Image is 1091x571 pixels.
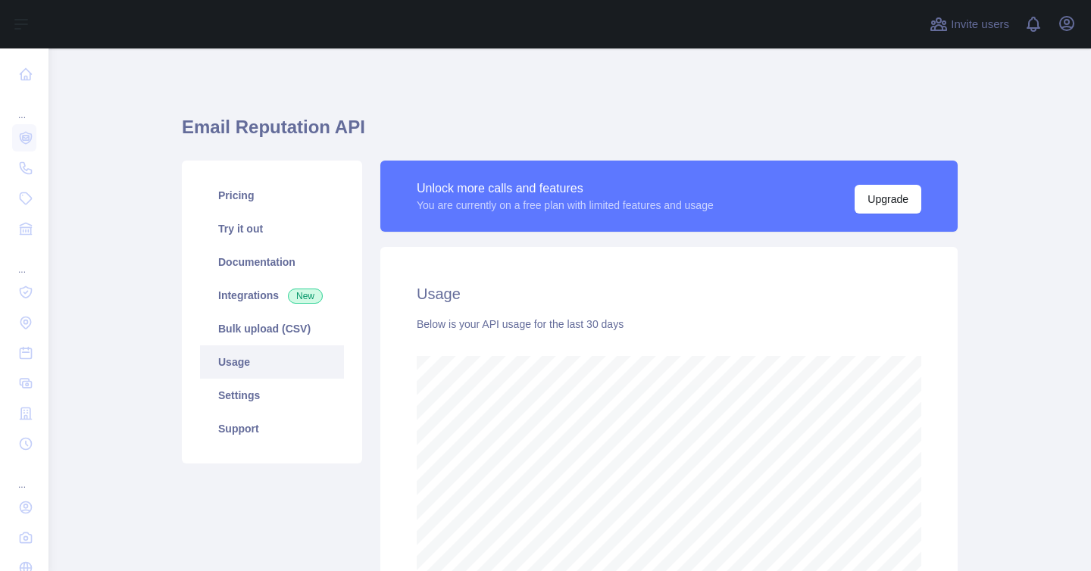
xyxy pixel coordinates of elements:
a: Documentation [200,245,344,279]
div: ... [12,245,36,276]
div: Below is your API usage for the last 30 days [417,317,921,332]
div: Unlock more calls and features [417,179,714,198]
div: You are currently on a free plan with limited features and usage [417,198,714,213]
h2: Usage [417,283,921,304]
h1: Email Reputation API [182,115,958,151]
a: Usage [200,345,344,379]
div: ... [12,91,36,121]
a: Integrations New [200,279,344,312]
button: Upgrade [855,185,921,214]
span: Invite users [951,16,1009,33]
a: Try it out [200,212,344,245]
button: Invite users [927,12,1012,36]
a: Settings [200,379,344,412]
span: New [288,289,323,304]
a: Bulk upload (CSV) [200,312,344,345]
div: ... [12,460,36,491]
a: Support [200,412,344,445]
a: Pricing [200,179,344,212]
